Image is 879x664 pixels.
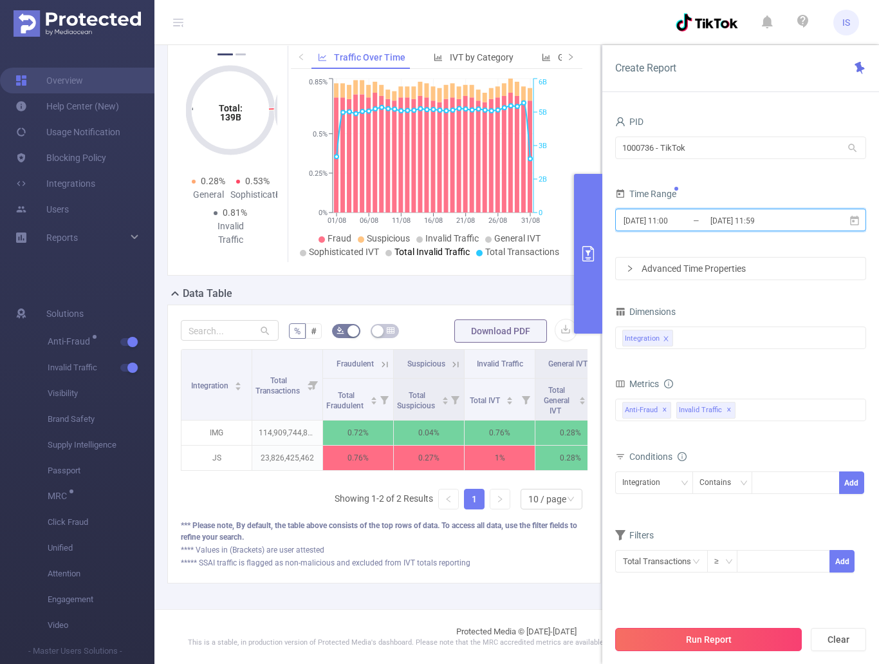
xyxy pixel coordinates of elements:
[622,472,669,493] div: Integration
[326,391,365,410] span: Total Fraudulent
[187,638,847,649] p: This is a stable, in production version of Protected Media's dashboard. Please note that the MRC ...
[48,509,154,535] span: Click Fraud
[567,495,575,504] i: icon: down
[191,381,230,390] span: Integration
[46,225,78,251] a: Reports
[615,307,676,317] span: Dimensions
[441,395,449,403] div: Sort
[309,169,328,178] tspan: 0.25%
[811,628,866,651] button: Clear
[615,117,643,127] span: PID
[464,489,485,509] li: 1
[48,561,154,587] span: Attention
[181,544,588,556] div: **** Values in (Brackets) are user attested
[539,175,547,184] tspan: 2B
[230,188,275,202] div: Sophisticated
[394,247,470,257] span: Total Invalid Traffic
[726,403,732,418] span: ✕
[48,491,71,500] span: MRC
[335,489,433,509] li: Showing 1-2 of 2 Results
[309,79,328,87] tspan: 0.85%
[181,421,252,445] p: IMG
[370,395,378,403] div: Sort
[709,212,813,229] input: End date
[548,359,588,368] span: General IVT
[506,399,514,403] i: icon: caret-down
[15,145,106,171] a: Blocking Policy
[48,406,154,432] span: Brand Safety
[313,130,328,138] tspan: 0.5%
[394,446,464,470] p: 0.27%
[245,176,270,186] span: 0.53%
[494,233,541,243] span: General IVT
[183,286,232,301] h2: Data Table
[699,472,740,493] div: Contains
[615,189,676,199] span: Time Range
[334,52,405,62] span: Traffic Over Time
[323,446,393,470] p: 0.76%
[370,399,377,403] i: icon: caret-down
[235,380,242,384] i: icon: caret-up
[740,479,748,488] i: icon: down
[236,53,246,55] button: 2
[441,399,449,403] i: icon: caret-down
[465,489,484,509] a: 1
[220,112,241,122] tspan: 139B
[578,395,586,403] div: Sort
[662,403,667,418] span: ✕
[181,320,279,341] input: Search...
[470,396,502,405] span: Total IVT
[842,10,850,35] span: IS
[337,327,344,334] i: icon: bg-colors
[544,386,569,415] span: Total General IVT
[829,550,855,573] button: Add
[323,421,393,445] p: 0.72%
[367,233,410,243] span: Suspicious
[465,421,535,445] p: 0.76%
[223,207,247,218] span: 0.81%
[664,379,673,388] i: icon: info-circle
[450,52,514,62] span: IVT by Category
[496,495,504,503] i: icon: right
[387,327,394,334] i: icon: table
[201,176,225,186] span: 0.28%
[521,216,539,225] tspan: 31/08
[186,188,230,202] div: General
[392,216,411,225] tspan: 11/08
[252,446,322,470] p: 23,826,425,462
[425,233,479,243] span: Invalid Traffic
[15,171,95,196] a: Integrations
[615,628,802,651] button: Run Report
[15,93,119,119] a: Help Center (New)
[394,421,464,445] p: 0.04%
[252,421,322,445] p: 114,909,744,822
[528,489,566,509] div: 10 / page
[14,10,141,37] img: Protected Media
[181,557,588,569] div: ***** SSAI traffic is flagged as non-malicious and excluded from IVT totals reporting
[319,209,328,217] tspan: 0%
[615,117,625,127] i: icon: user
[622,212,726,229] input: Start date
[441,395,449,399] i: icon: caret-up
[327,216,346,225] tspan: 01/08
[48,587,154,612] span: Engagement
[434,53,443,62] i: icon: bar-chart
[424,216,443,225] tspan: 16/08
[328,233,351,243] span: Fraud
[539,79,547,87] tspan: 6B
[48,355,154,381] span: Invalid Traffic
[625,330,660,347] div: Integration
[311,326,317,336] span: #
[539,209,542,217] tspan: 0
[48,612,154,638] span: Video
[456,216,475,225] tspan: 21/08
[297,53,305,61] i: icon: left
[678,452,687,461] i: icon: info-circle
[407,359,445,368] span: Suspicious
[15,196,69,222] a: Users
[535,446,606,470] p: 0.28%
[615,379,659,389] span: Metrics
[454,319,547,343] button: Download PDF
[337,359,374,368] span: Fraudulent
[48,432,154,458] span: Supply Intelligence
